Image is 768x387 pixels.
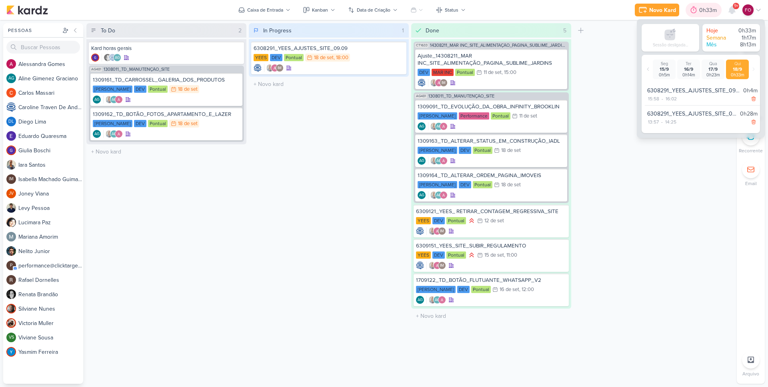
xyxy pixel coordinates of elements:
div: 14:25 [664,118,677,126]
div: V i v i a n e S o u s a [18,333,83,342]
div: Colaboradores: Iara Santos, Aline Gimenez Graciano, Alessandra Gomes [428,157,448,165]
div: Aline Gimenez Graciano [435,122,443,130]
div: DEV [432,251,445,259]
img: Alessandra Gomes [440,122,448,130]
div: 1309161_TD_CARROSSEL_GALERIA_DOS_PRODUTOS [93,76,240,84]
div: Y a s m i m F e r r e i r a [18,348,83,356]
div: Ajuste_14308211_MAR INC_SITE_ALIMENTAÇÃO_PAGINA_SUBLIME_JARDINS [418,52,565,67]
img: Renata Brandão [6,289,16,299]
p: AG [419,159,424,163]
div: Pontual [284,54,304,61]
img: Nelito Junior [6,246,16,256]
div: Colaboradores: Renata Brandão, Caroline Traven De Andrade, Aline Gimenez Graciano [102,54,121,62]
div: DEV [134,86,146,93]
img: Alessandra Gomes [6,59,16,69]
div: 18 de set [501,182,521,188]
div: 0h23m [703,72,723,78]
div: Performance [459,112,489,120]
div: DEV [457,286,470,293]
p: FO [745,6,751,14]
div: 18/9 [728,66,747,72]
div: DEV [134,120,146,127]
div: Viviane Sousa [6,333,16,342]
div: Kard horas gerais [91,45,242,52]
img: Iara Santos [428,261,436,269]
img: Eduardo Quaresma [6,131,16,141]
div: Aline Gimenez Graciano [93,130,101,138]
div: Pontual [455,69,475,76]
div: Mês [706,41,730,48]
div: R e n a t a B r a n d ã o [18,290,83,299]
img: Lucimara Paz [6,217,16,227]
div: 0h28m [740,110,758,118]
div: - [660,118,664,126]
div: Pontual [471,286,491,293]
div: , 11:00 [504,253,517,258]
p: IM [278,66,282,70]
div: 0h14m [679,72,698,78]
div: Criador(a): Caroline Traven De Andrade [416,261,424,269]
div: 15 de set [484,253,504,258]
p: AG [418,298,423,302]
div: I a r a S a n t o s [18,161,83,169]
div: A l e s s a n d r a G o m e s [18,60,83,68]
div: Isabella Machado Guimarães [6,174,16,184]
div: Pontual [446,251,466,259]
div: V i c t o r i a M u l l e r [18,319,83,327]
div: 1h17m [732,34,756,42]
div: 1309162_TD_BOTÃO_FOTOS_APARTAMENTO_E_LAZER [93,111,240,118]
div: Pontual [446,217,466,224]
input: + Novo kard [413,310,570,322]
div: Aline Gimenez Graciano [435,157,443,165]
p: IM [440,264,444,268]
div: J o n e y V i a n a [18,190,83,198]
img: Caroline Traven De Andrade [254,64,262,72]
span: 9+ [734,3,738,9]
div: 16/9 [679,66,698,72]
input: Buscar Pessoas [6,41,80,54]
div: Colaboradores: Iara Santos, Alessandra Gomes, Isabella Machado Guimarães [428,79,448,87]
div: MAR INC [432,69,454,76]
img: Caroline Traven De Andrade [416,261,424,269]
div: [PERSON_NAME] [416,286,456,293]
div: 18 de set [178,121,198,126]
div: Colaboradores: Iara Santos, Alessandra Gomes, Isabella Machado Guimarães [426,261,446,269]
div: YEES [416,251,431,259]
div: Isabella Machado Guimarães [438,261,446,269]
img: Caroline Traven De Andrade [6,102,16,112]
p: Email [745,180,757,187]
div: Criador(a): Giulia Boschi [91,54,99,62]
div: [PERSON_NAME] [93,120,132,127]
div: 15:58 [647,95,660,102]
div: D i e g o L i m a [18,118,83,126]
div: YEES [254,54,268,61]
p: AG [436,193,442,197]
div: Semana [706,34,730,42]
div: 5 [560,26,570,35]
div: Criador(a): Caroline Traven De Andrade [254,64,262,72]
div: Criador(a): Aline Gimenez Graciano [418,122,426,130]
div: Joney Viana [6,189,16,198]
div: Prioridade Alta [468,251,476,259]
p: AG [112,132,117,136]
p: AG [112,98,117,102]
img: Alessandra Gomes [115,96,123,104]
div: 0h33m [699,6,719,14]
div: Colaboradores: Iara Santos, Alessandra Gomes, Isabella Machado Guimarães [264,64,284,72]
div: Aline Gimenez Graciano [110,130,118,138]
div: Pontual [148,86,168,93]
div: Pontual [148,120,168,127]
img: Giulia Boschi [6,146,16,155]
div: DEV [270,54,282,61]
div: A l i n e G i m e n e z G r a c i a n o [18,74,83,83]
div: Aline Gimenez Graciano [433,296,441,304]
p: AG [436,125,442,129]
img: Iara Santos [430,79,438,87]
div: 18 de set [501,148,521,153]
div: C a r o l i n e T r a v e n D e A n d r a d e [18,103,83,112]
div: Aline Gimenez Graciano [418,122,426,130]
div: 18 de set [314,55,334,60]
img: kardz.app [6,5,48,15]
img: Alessandra Gomes [433,227,441,235]
p: JV [9,192,14,196]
